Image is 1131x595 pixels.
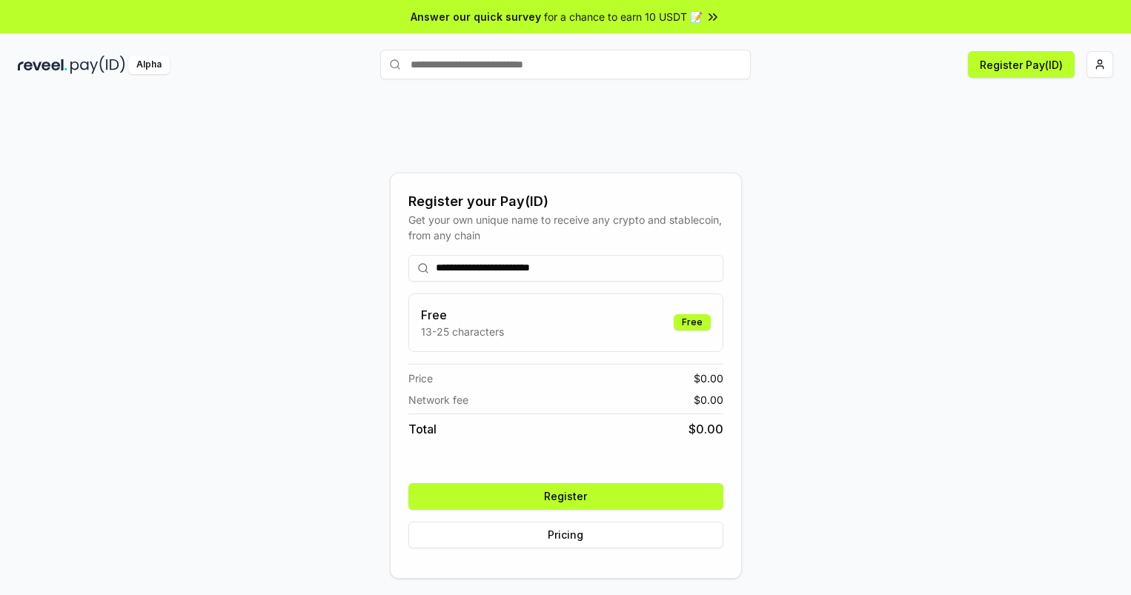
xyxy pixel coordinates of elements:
[408,420,437,438] span: Total
[674,314,711,330] div: Free
[544,9,703,24] span: for a chance to earn 10 USDT 📝
[408,212,723,243] div: Get your own unique name to receive any crypto and stablecoin, from any chain
[411,9,541,24] span: Answer our quick survey
[694,392,723,408] span: $ 0.00
[18,56,67,74] img: reveel_dark
[968,51,1075,78] button: Register Pay(ID)
[128,56,170,74] div: Alpha
[408,392,468,408] span: Network fee
[694,370,723,386] span: $ 0.00
[70,56,125,74] img: pay_id
[421,324,504,339] p: 13-25 characters
[421,306,504,324] h3: Free
[689,420,723,438] span: $ 0.00
[408,522,723,548] button: Pricing
[408,370,433,386] span: Price
[408,483,723,510] button: Register
[408,191,723,212] div: Register your Pay(ID)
